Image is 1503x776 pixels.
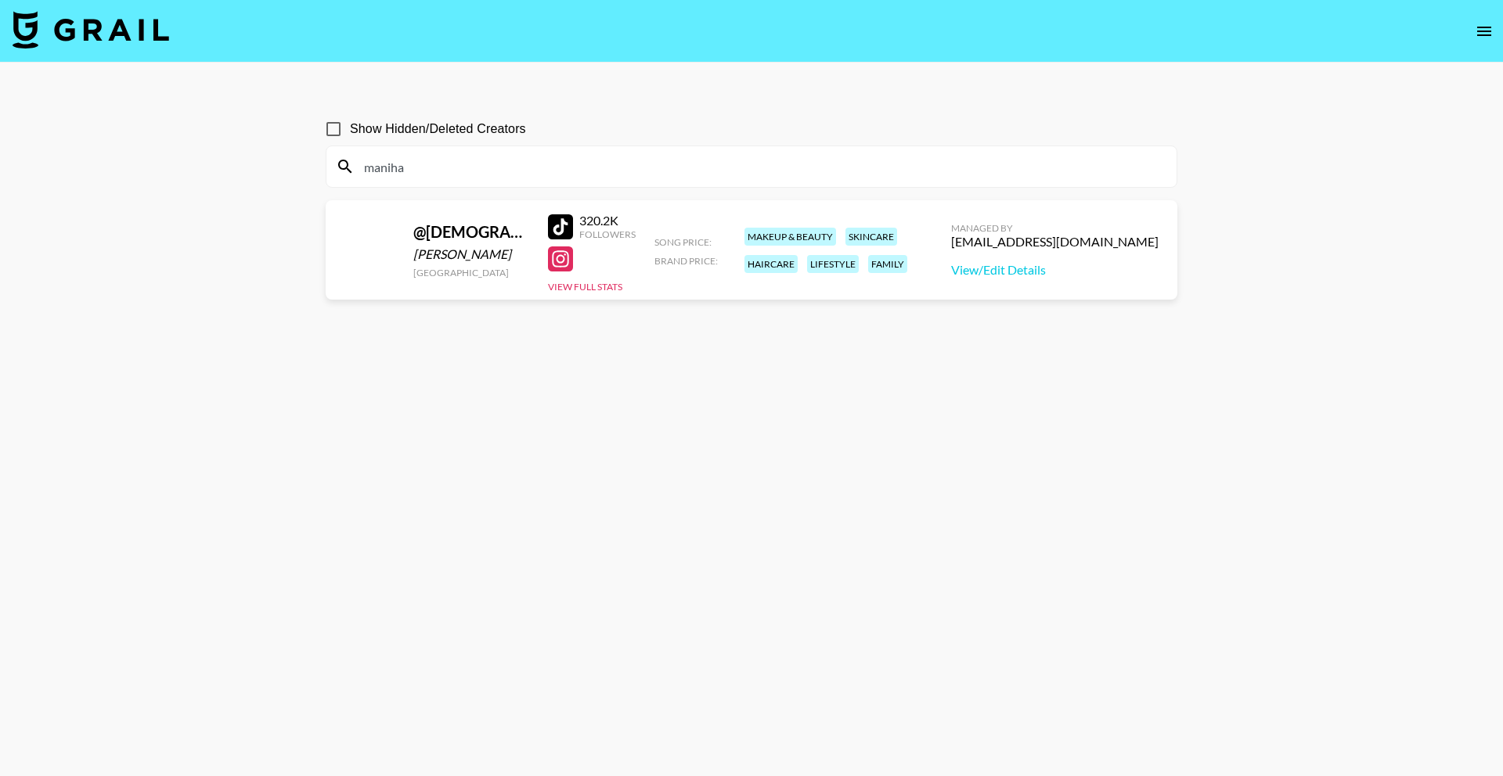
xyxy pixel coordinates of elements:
[413,246,529,262] div: [PERSON_NAME]
[350,120,526,138] span: Show Hidden/Deleted Creators
[845,228,897,246] div: skincare
[413,267,529,278] div: [GEOGRAPHIC_DATA]
[654,236,712,248] span: Song Price:
[807,255,859,273] div: lifestyle
[744,255,798,273] div: haircare
[951,234,1159,250] div: [EMAIL_ADDRESS][DOMAIN_NAME]
[13,11,169,48] img: Grail Talent
[654,255,718,267] span: Brand Price:
[548,281,622,293] button: View Full Stats
[1469,16,1500,47] button: open drawer
[579,213,636,228] div: 320.2K
[355,154,1167,179] input: Search by User Name
[868,255,907,273] div: family
[413,222,529,242] div: @ [DEMOGRAPHIC_DATA]
[579,228,636,240] div: Followers
[951,262,1159,278] a: View/Edit Details
[951,222,1159,234] div: Managed By
[744,228,836,246] div: makeup & beauty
